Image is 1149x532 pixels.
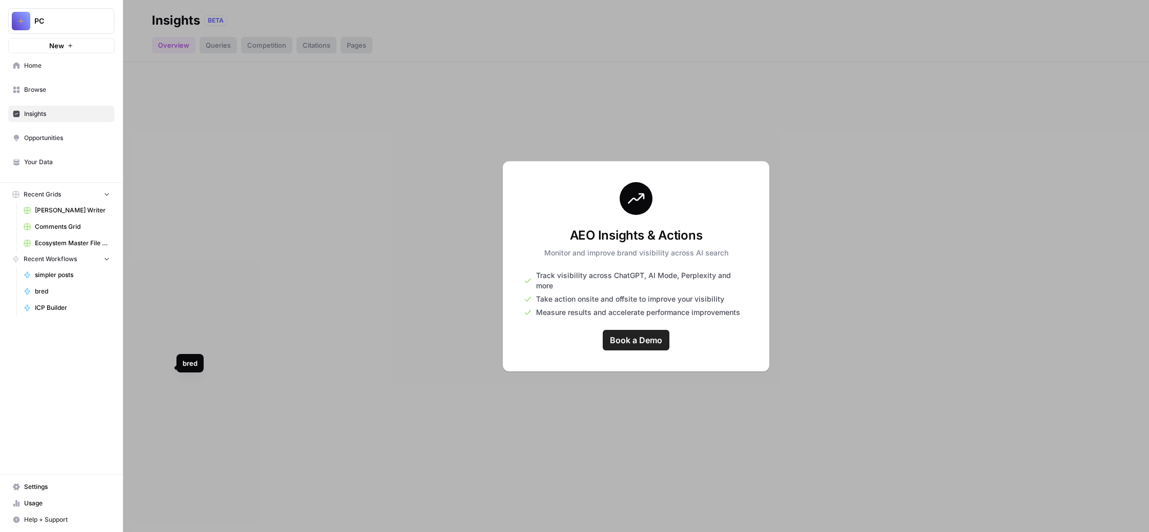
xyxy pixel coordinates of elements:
a: Settings [8,479,114,495]
span: Settings [24,482,110,491]
a: Comments Grid [19,219,114,235]
a: Browse [8,82,114,98]
button: New [8,38,114,53]
span: New [49,41,64,51]
a: Opportunities [8,130,114,146]
span: Recent Grids [24,190,61,199]
a: bred [19,283,114,300]
span: Ecosystem Master File - SaaS.csv [35,239,110,248]
span: Usage [24,499,110,508]
h3: AEO Insights & Actions [544,227,728,244]
a: Insights [8,106,114,122]
span: Track visibility across ChatGPT, AI Mode, Perplexity and more [536,270,748,291]
img: PC Logo [12,12,30,30]
span: ICP Builder [35,303,110,312]
a: Ecosystem Master File - SaaS.csv [19,235,114,251]
span: [PERSON_NAME] Writer [35,206,110,215]
a: Home [8,57,114,74]
a: [PERSON_NAME] Writer [19,202,114,219]
span: simpler posts [35,270,110,280]
button: Recent Grids [8,187,114,202]
span: bred [35,287,110,296]
span: Measure results and accelerate performance improvements [536,307,740,318]
span: Browse [24,85,110,94]
span: Insights [24,109,110,119]
span: Recent Workflows [24,254,77,264]
a: simpler posts [19,267,114,283]
button: Recent Workflows [8,251,114,267]
a: ICP Builder [19,300,114,316]
span: PC [34,16,96,26]
span: Comments Grid [35,222,110,231]
a: Book a Demo [603,330,669,350]
span: Help + Support [24,515,110,524]
p: Monitor and improve brand visibility across AI search [544,248,728,258]
a: Usage [8,495,114,511]
span: Take action onsite and offsite to improve your visibility [536,294,724,304]
span: Book a Demo [610,334,662,346]
button: Workspace: PC [8,8,114,34]
span: Home [24,61,110,70]
button: Help + Support [8,511,114,528]
span: Your Data [24,157,110,167]
span: Opportunities [24,133,110,143]
a: Your Data [8,154,114,170]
